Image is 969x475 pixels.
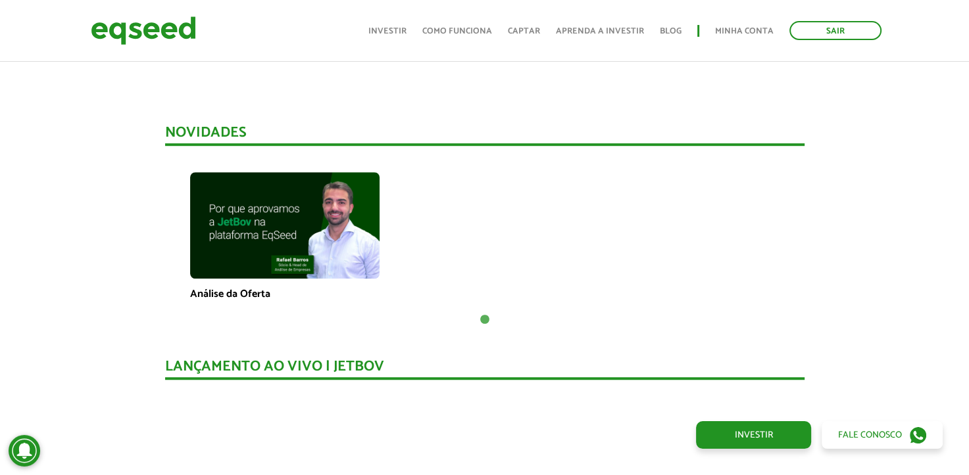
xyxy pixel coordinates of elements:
[165,359,805,380] div: Lançamento ao vivo | JetBov
[91,13,196,48] img: EqSeed
[556,27,644,35] a: Aprenda a investir
[422,27,492,35] a: Como funciona
[368,27,407,35] a: Investir
[789,21,882,40] a: Sair
[478,313,491,327] button: 1 of 1
[190,172,380,279] img: maxresdefault.jpg
[696,421,811,449] a: Investir
[660,27,682,35] a: Blog
[715,27,774,35] a: Minha conta
[190,288,380,300] p: Análise da Oferta
[822,421,943,449] a: Fale conosco
[508,27,540,35] a: Captar
[165,125,805,146] div: Novidades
